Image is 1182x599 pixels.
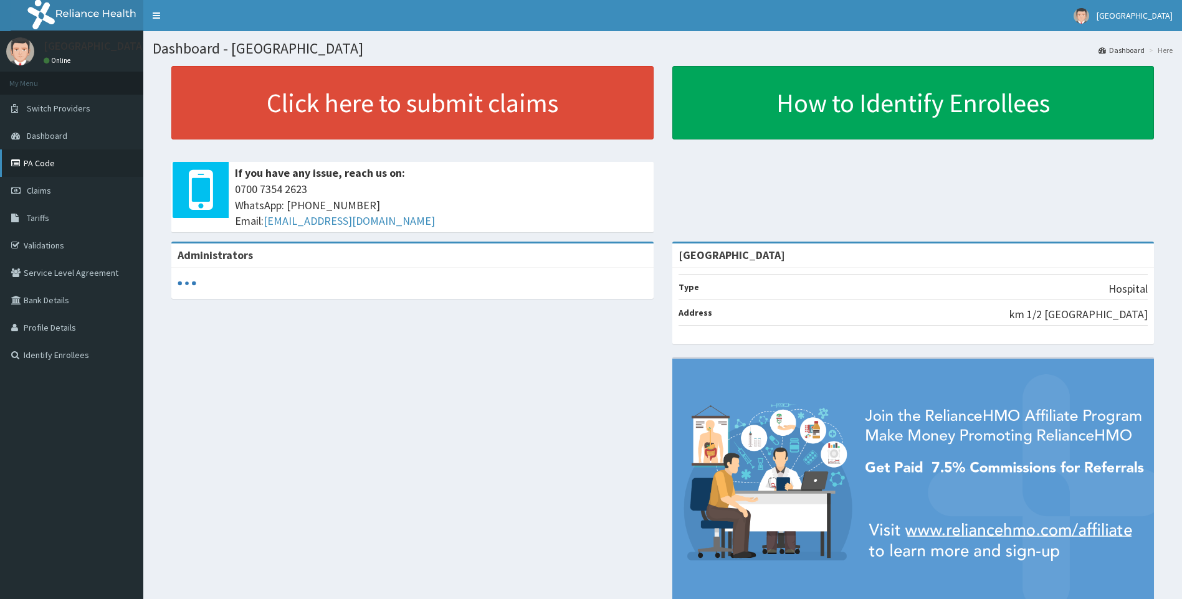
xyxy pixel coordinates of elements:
[6,37,34,65] img: User Image
[153,40,1173,57] h1: Dashboard - [GEOGRAPHIC_DATA]
[1074,8,1089,24] img: User Image
[27,212,49,224] span: Tariffs
[178,248,253,262] b: Administrators
[672,66,1155,139] a: How to Identify Enrollees
[1097,10,1173,21] span: [GEOGRAPHIC_DATA]
[27,103,90,114] span: Switch Providers
[44,40,146,52] p: [GEOGRAPHIC_DATA]
[171,66,654,139] a: Click here to submit claims
[679,307,712,318] b: Address
[235,166,405,180] b: If you have any issue, reach us on:
[27,185,51,196] span: Claims
[264,214,435,228] a: [EMAIL_ADDRESS][DOMAIN_NAME]
[1108,281,1148,297] p: Hospital
[27,130,67,141] span: Dashboard
[178,274,196,293] svg: audio-loading
[44,56,74,65] a: Online
[679,281,699,293] b: Type
[679,248,785,262] strong: [GEOGRAPHIC_DATA]
[1009,306,1148,323] p: km 1/2 [GEOGRAPHIC_DATA]
[1099,45,1145,55] a: Dashboard
[235,181,647,229] span: 0700 7354 2623 WhatsApp: [PHONE_NUMBER] Email:
[1146,45,1173,55] li: Here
